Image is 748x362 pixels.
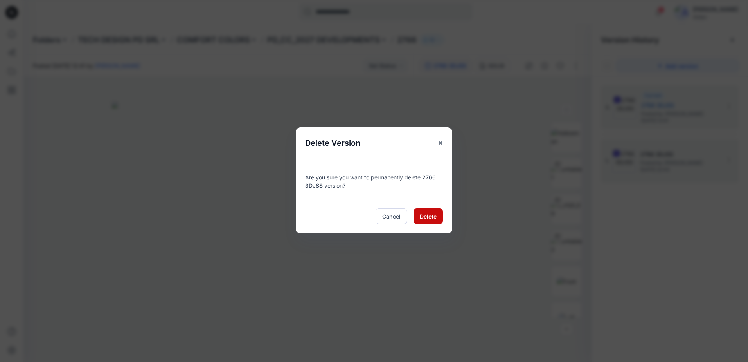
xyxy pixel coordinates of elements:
button: Close [433,136,448,150]
h5: Delete Version [296,127,370,159]
span: Cancel [382,212,401,221]
span: Delete [420,212,437,221]
button: Delete [414,208,443,224]
div: Are you sure you want to permanently delete version? [305,168,443,190]
span: 2766 3DJSS [305,174,436,189]
button: Cancel [376,208,407,224]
